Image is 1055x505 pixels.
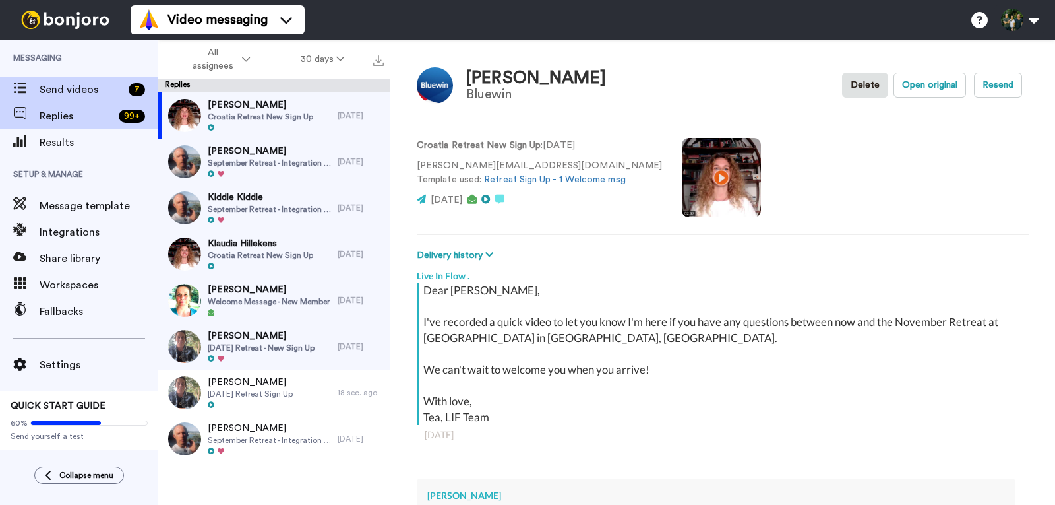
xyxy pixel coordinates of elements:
[168,191,201,224] img: 3987b40a-daa4-404f-834f-8850561a2f8f-thumb.jpg
[158,79,390,92] div: Replies
[40,108,113,124] span: Replies
[208,422,331,435] span: [PERSON_NAME]
[276,48,370,71] button: 30 days
[40,82,123,98] span: Send videos
[338,110,384,121] div: [DATE]
[40,198,158,214] span: Message template
[842,73,888,98] button: Delete
[16,11,115,29] img: bj-logo-header-white.svg
[158,139,390,185] a: [PERSON_NAME]September Retreat - Integration Call[DATE]
[417,248,497,263] button: Delivery history
[11,431,148,442] span: Send yourself a test
[168,422,201,455] img: 3987b40a-daa4-404f-834f-8850561a2f8f-thumb.jpg
[417,67,453,104] img: Image of Chantal Herter
[427,489,1005,502] div: [PERSON_NAME]
[338,249,384,259] div: [DATE]
[431,195,462,205] span: [DATE]
[161,41,276,78] button: All assignees
[338,203,384,213] div: [DATE]
[208,204,331,215] span: September Retreat - Integration Call
[40,277,158,293] span: Workspaces
[208,112,313,122] span: Croatia Retreat New Sign Up
[417,141,541,150] strong: Croatia Retreat New Sign Up
[158,370,390,416] a: [PERSON_NAME][DATE] Retreat Sign Up18 sec. ago
[417,263,1029,283] div: Live In Flow .
[168,330,201,363] img: f2341e43-c9d6-4a41-a2d0-b02c592cf083-thumb.jpg
[484,175,625,184] a: Retreat Sign Up - 1 Welcome msg
[186,46,239,73] span: All assignees
[11,418,28,428] span: 60%
[158,277,390,323] a: [PERSON_NAME]Welcome Message - New Member[DATE]
[168,284,201,317] img: 38378a88-1533-47e2-a831-46e53c2a477e-thumb.jpg
[208,158,331,168] span: September Retreat - Integration Call
[40,251,158,267] span: Share library
[40,224,158,240] span: Integrations
[158,185,390,231] a: Kiddle KiddleSeptember Retreat - Integration Call[DATE]
[168,376,201,409] img: 472619ba-da5f-4ae4-bf79-d07ccc4b9986-thumb.jpg
[208,329,315,343] span: [PERSON_NAME]
[974,73,1022,98] button: Resend
[167,11,268,29] span: Video messaging
[168,145,201,178] img: 3987b40a-daa4-404f-834f-8850561a2f8f-thumb.jpg
[338,156,384,167] div: [DATE]
[208,435,331,446] span: September Retreat - Integration Call
[893,73,966,98] button: Open original
[40,357,158,373] span: Settings
[119,110,145,123] div: 99 +
[208,296,330,307] span: Welcome Message - New Member
[158,92,390,139] a: [PERSON_NAME]Croatia Retreat New Sign Up[DATE]
[59,470,113,481] span: Collapse menu
[338,341,384,352] div: [DATE]
[338,295,384,306] div: [DATE]
[208,389,293,399] span: [DATE] Retreat Sign Up
[158,416,390,462] a: [PERSON_NAME]September Retreat - Integration Call[DATE]
[373,55,384,66] img: export.svg
[338,387,384,398] div: 18 sec. ago
[40,304,158,320] span: Fallbacks
[168,99,201,132] img: 4a3a30de-2500-4b3d-a0f9-1681c91deff7-thumb.jpg
[425,428,1021,442] div: [DATE]
[40,135,158,151] span: Results
[129,83,145,96] div: 7
[168,238,201,271] img: ebd1082f-8655-43c8-8cb7-89481548cef8-thumb.jpg
[158,231,390,277] a: Klaudia HillekensCroatia Retreat New Sign Up[DATE]
[208,250,313,261] span: Croatia Retreat New Sign Up
[34,467,124,484] button: Collapse menu
[208,237,313,250] span: Klaudia Hillekens
[11,401,105,411] span: QUICK START GUIDE
[138,9,160,30] img: vm-color.svg
[417,139,662,152] p: : [DATE]
[338,434,384,444] div: [DATE]
[158,323,390,370] a: [PERSON_NAME][DATE] Retreat - New Sign Up[DATE]
[208,376,293,389] span: [PERSON_NAME]
[208,145,331,158] span: [PERSON_NAME]
[369,50,388,69] button: Export all results that match these filters now.
[466,69,606,88] div: [PERSON_NAME]
[208,98,313,112] span: [PERSON_NAME]
[208,191,331,204] span: Kiddle Kiddle
[423,283,1025,425] div: Dear [PERSON_NAME], I've recorded a quick video to let you know I'm here if you have any question...
[208,283,330,296] span: [PERSON_NAME]
[208,343,315,353] span: [DATE] Retreat - New Sign Up
[466,87,606,102] div: Bluewin
[417,159,662,187] p: [PERSON_NAME][EMAIL_ADDRESS][DOMAIN_NAME] Template used:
